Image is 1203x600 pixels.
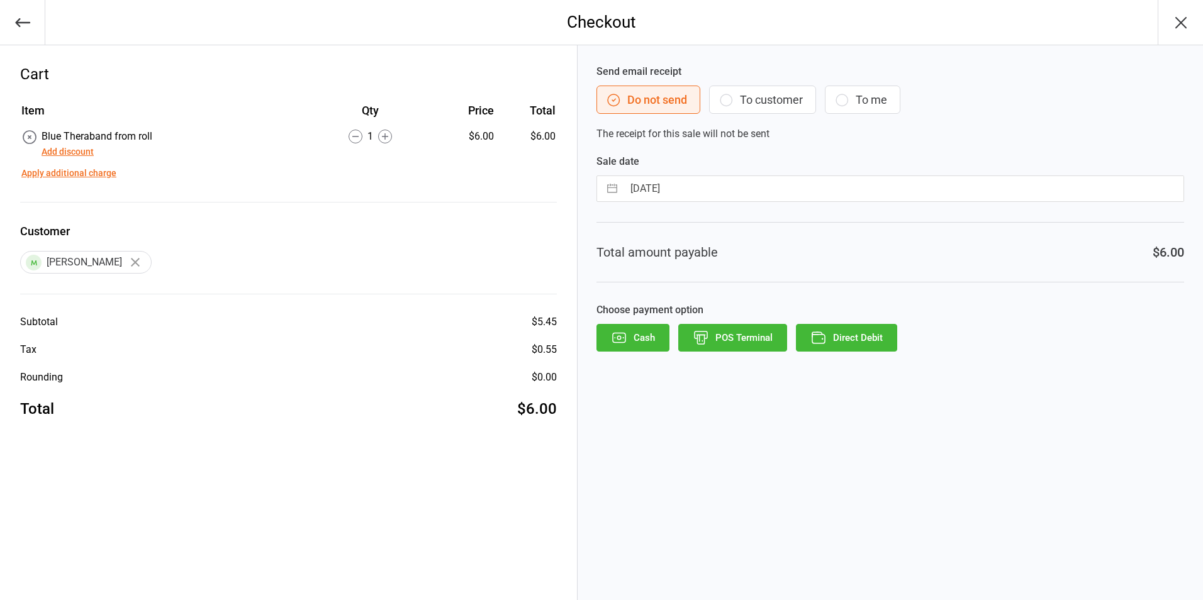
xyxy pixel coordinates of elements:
th: Qty [308,102,432,128]
div: $6.00 [1153,243,1184,262]
div: $6.00 [434,129,495,144]
button: Apply additional charge [21,167,116,180]
div: Tax [20,342,36,357]
label: Customer [20,223,557,240]
div: $6.00 [517,397,557,420]
button: Direct Debit [796,324,897,352]
span: Blue Theraband from roll [42,130,152,142]
div: Cart [20,63,557,86]
div: $0.00 [532,370,557,385]
button: To me [825,86,900,114]
label: Send email receipt [596,64,1184,79]
div: $5.45 [532,314,557,330]
th: Total [499,102,556,128]
div: Total [20,397,54,420]
button: POS Terminal [678,324,787,352]
button: To customer [709,86,816,114]
label: Sale date [596,154,1184,169]
div: Total amount payable [596,243,718,262]
div: Subtotal [20,314,58,330]
td: $6.00 [499,129,556,159]
div: 1 [308,129,432,144]
div: [PERSON_NAME] [20,251,152,274]
div: Price [434,102,495,119]
button: Cash [596,324,669,352]
div: The receipt for this sale will not be sent [596,64,1184,142]
div: $0.55 [532,342,557,357]
div: Rounding [20,370,63,385]
button: Do not send [596,86,700,114]
th: Item [21,102,307,128]
label: Choose payment option [596,303,1184,318]
button: Add discount [42,145,94,158]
